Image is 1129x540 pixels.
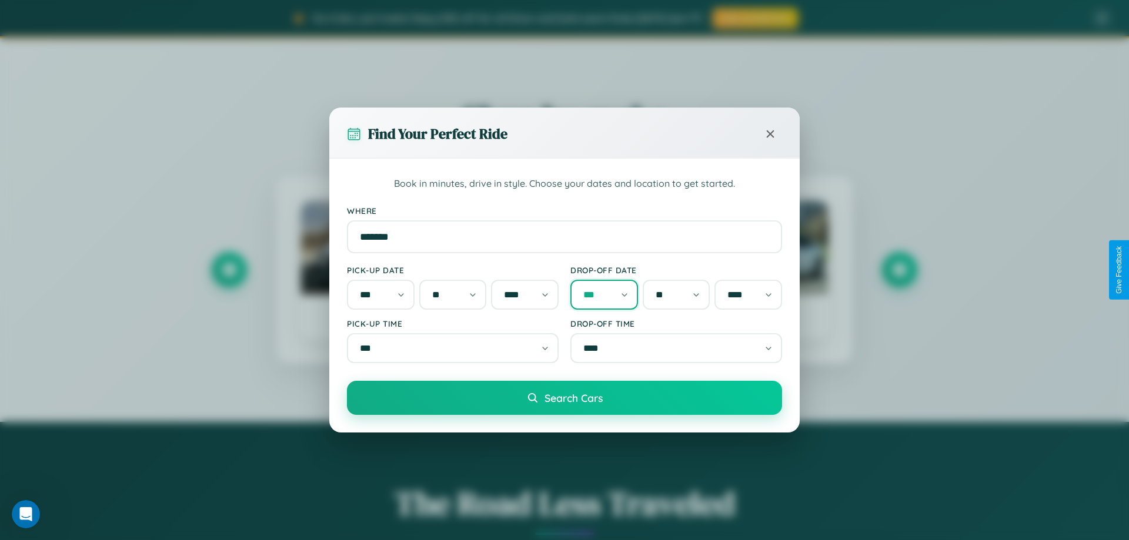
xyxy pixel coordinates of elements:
[347,176,782,192] p: Book in minutes, drive in style. Choose your dates and location to get started.
[347,265,559,275] label: Pick-up Date
[347,206,782,216] label: Where
[570,265,782,275] label: Drop-off Date
[570,318,782,328] label: Drop-off Time
[545,391,603,404] span: Search Cars
[347,381,782,415] button: Search Cars
[347,318,559,328] label: Pick-up Time
[368,124,507,143] h3: Find Your Perfect Ride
